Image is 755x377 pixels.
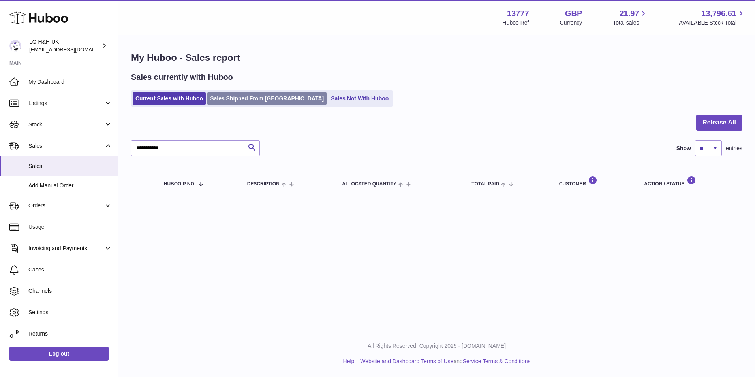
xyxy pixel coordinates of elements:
[29,46,116,53] span: [EMAIL_ADDRESS][DOMAIN_NAME]
[613,19,648,26] span: Total sales
[28,223,112,231] span: Usage
[28,142,104,150] span: Sales
[676,145,691,152] label: Show
[28,182,112,189] span: Add Manual Order
[28,162,112,170] span: Sales
[565,8,582,19] strong: GBP
[644,176,734,187] div: Action / Status
[701,8,736,19] span: 13,796.61
[619,8,639,19] span: 21.97
[726,145,742,152] span: entries
[343,358,355,364] a: Help
[342,181,396,187] span: ALLOCATED Quantity
[133,92,206,105] a: Current Sales with Huboo
[9,347,109,361] a: Log out
[28,245,104,252] span: Invoicing and Payments
[28,100,104,107] span: Listings
[28,266,112,273] span: Cases
[164,181,194,187] span: Huboo P no
[696,115,742,131] button: Release All
[471,181,499,187] span: Total paid
[613,8,648,26] a: 21.97 Total sales
[28,202,104,209] span: Orders
[28,309,112,316] span: Settings
[28,330,112,337] span: Returns
[29,38,100,53] div: LG H&H UK
[247,181,280,187] span: Description
[28,121,104,128] span: Stock
[360,358,453,364] a: Website and Dashboard Terms of Use
[28,78,112,86] span: My Dashboard
[463,358,531,364] a: Service Terms & Conditions
[131,51,742,64] h1: My Huboo - Sales report
[503,19,529,26] div: Huboo Ref
[207,92,327,105] a: Sales Shipped From [GEOGRAPHIC_DATA]
[131,72,233,83] h2: Sales currently with Huboo
[125,342,749,350] p: All Rights Reserved. Copyright 2025 - [DOMAIN_NAME]
[507,8,529,19] strong: 13777
[679,19,746,26] span: AVAILABLE Stock Total
[357,358,530,365] li: and
[560,19,582,26] div: Currency
[559,176,629,187] div: Customer
[679,8,746,26] a: 13,796.61 AVAILABLE Stock Total
[28,287,112,295] span: Channels
[328,92,391,105] a: Sales Not With Huboo
[9,40,21,52] img: internalAdmin-13777@internal.huboo.com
